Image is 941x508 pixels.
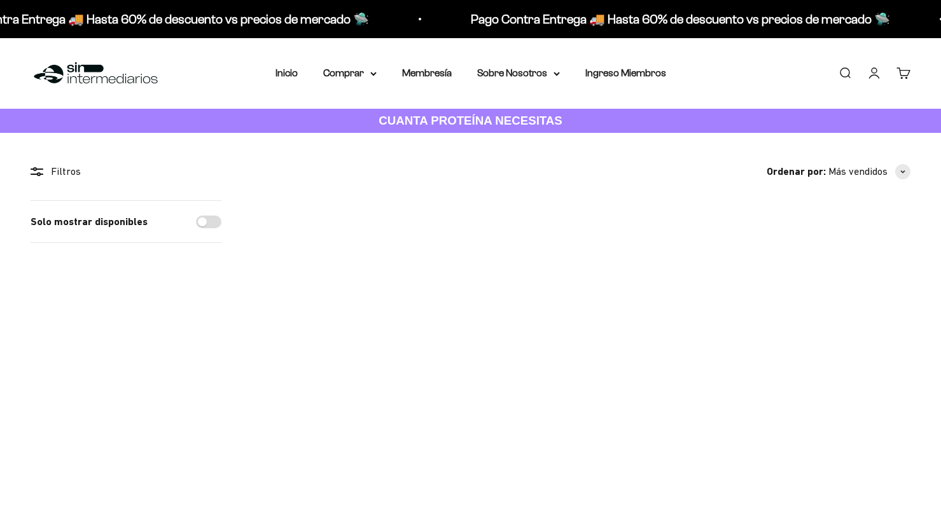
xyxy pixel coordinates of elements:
[767,163,826,180] span: Ordenar por:
[828,163,910,180] button: Más vendidos
[275,67,298,78] a: Inicio
[31,163,221,180] div: Filtros
[585,67,666,78] a: Ingreso Miembros
[402,67,452,78] a: Membresía
[379,114,562,127] strong: CUANTA PROTEÍNA NECESITAS
[323,65,377,81] summary: Comprar
[477,65,560,81] summary: Sobre Nosotros
[31,214,148,230] label: Solo mostrar disponibles
[471,9,890,29] p: Pago Contra Entrega 🚚 Hasta 60% de descuento vs precios de mercado 🛸
[828,163,888,180] span: Más vendidos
